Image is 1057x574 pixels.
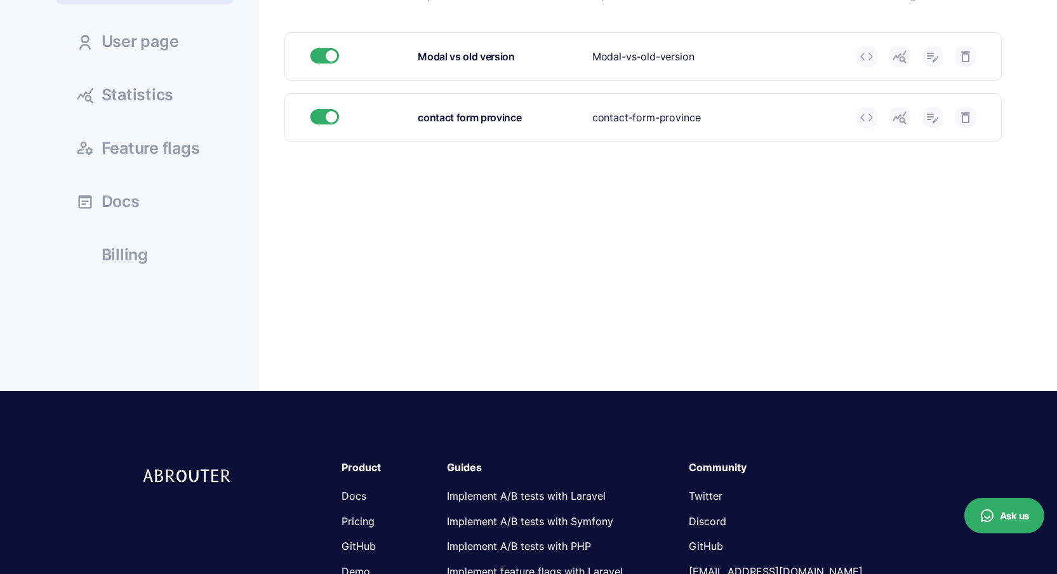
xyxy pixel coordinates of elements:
[447,515,613,528] a: Implement A/B tests with Symfony
[964,498,1044,533] button: Ask us
[592,49,847,65] div: Modal-vs-old-version
[102,194,140,210] span: Docs
[447,460,676,476] div: Guides
[56,23,234,58] a: User page
[342,490,366,502] a: Docs
[342,460,434,476] div: Product
[56,184,234,218] a: Docs
[102,247,148,263] span: Billing
[56,237,234,271] a: Billing
[447,490,606,502] a: Implement A/B tests with Laravel
[689,515,726,528] a: Discord
[447,540,591,552] a: Implement A/B tests with PHP
[342,540,376,552] a: GitHub
[102,87,174,103] span: Statistics
[689,460,916,476] div: Community
[342,515,375,528] a: Pricing
[418,110,583,126] div: contact form province
[689,490,722,502] a: Twitter
[592,110,847,126] div: contact-form-province
[418,49,583,65] div: Modal vs old version
[56,130,234,164] a: Feature flags
[102,34,179,50] span: User page
[142,460,236,489] img: logo
[102,140,200,156] span: Feature flags
[56,77,234,111] a: Statistics
[689,540,723,552] a: GitHub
